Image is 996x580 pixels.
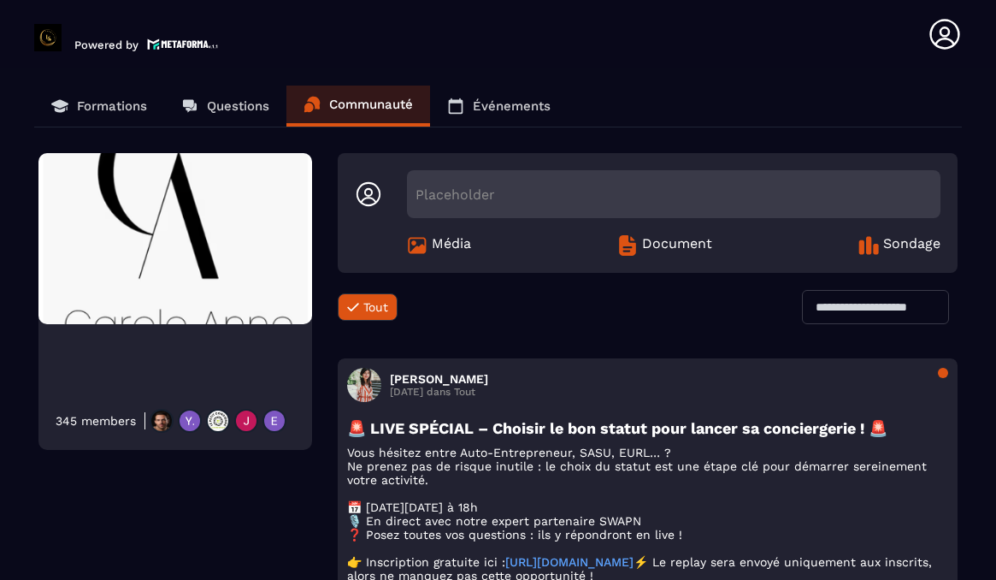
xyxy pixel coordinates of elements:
[390,386,488,398] p: [DATE] dans Tout
[390,372,488,386] h3: [PERSON_NAME]
[363,300,388,314] span: Tout
[147,37,219,51] img: logo
[234,409,258,433] img: https://production-metaforma-bucket.s3.fr-par.scw.cloud/production-metaforma-bucket/users/May2025...
[34,86,164,127] a: Formations
[407,170,940,218] div: Placeholder
[505,555,634,569] a: [URL][DOMAIN_NAME]
[473,98,551,114] p: Événements
[207,98,269,114] p: Questions
[150,409,174,433] img: https://production-metaforma-bucket.s3.fr-par.scw.cloud/production-metaforma-bucket/users/Novembe...
[74,38,138,51] p: Powered by
[883,235,940,256] span: Sondage
[262,409,286,433] img: https://production-metaforma-bucket.s3.fr-par.scw.cloud/production-metaforma-bucket/users/June202...
[38,153,312,324] img: Community background
[642,235,712,256] span: Document
[347,419,948,437] h3: 🚨 LIVE SPÉCIAL – Choisir le bon statut pour lancer sa conciergerie ! 🚨
[34,24,62,51] img: logo-branding
[206,409,230,433] img: https://production-metaforma-bucket.s3.fr-par.scw.cloud/production-metaforma-bucket/users/July202...
[77,98,147,114] p: Formations
[178,409,202,433] img: https://production-metaforma-bucket.s3.fr-par.scw.cloud/production-metaforma-bucket/users/Septemb...
[286,86,430,127] a: Communauté
[329,97,413,112] p: Communauté
[164,86,286,127] a: Questions
[56,414,136,428] div: 345 members
[432,235,471,256] span: Média
[430,86,568,127] a: Événements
